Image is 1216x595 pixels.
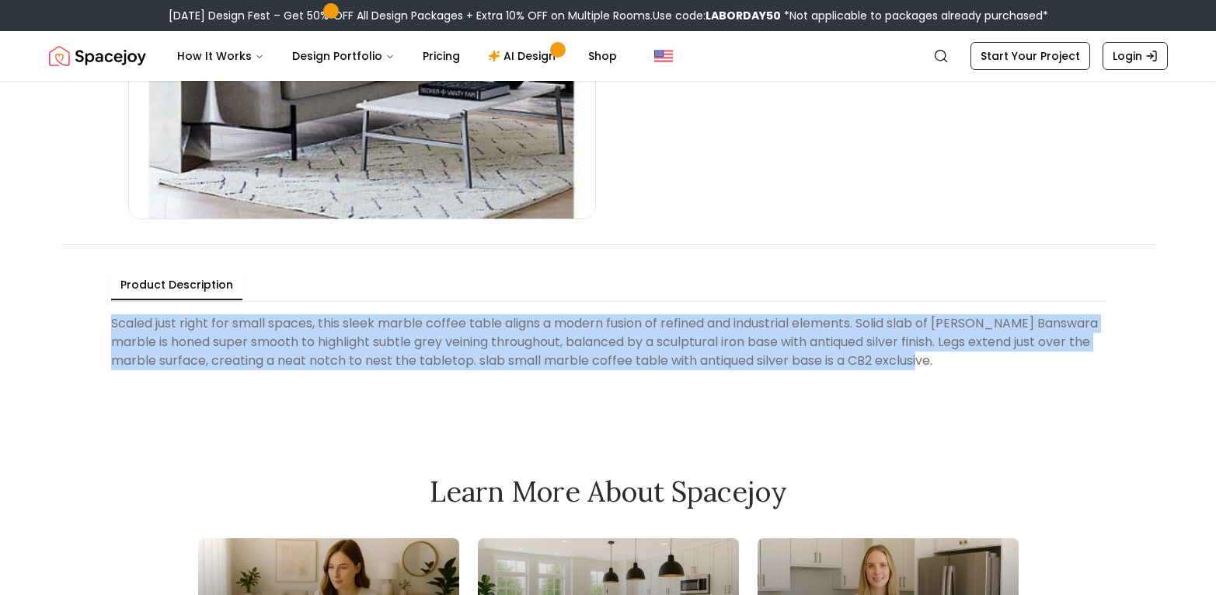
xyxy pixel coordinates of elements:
span: *Not applicable to packages already purchased* [781,8,1048,23]
div: Scaled just right for small spaces, this sleek marble coffee table aligns a modern fusion of refi... [111,308,1106,376]
b: LABORDAY50 [706,8,781,23]
img: United States [654,47,673,65]
a: AI Design [476,40,573,72]
button: How It Works [165,40,277,72]
div: [DATE] Design Fest – Get 50% OFF All Design Packages + Extra 10% OFF on Multiple Rooms. [169,8,1048,23]
nav: Global [49,31,1168,81]
a: Login [1103,42,1168,70]
h2: Learn More About Spacejoy [198,476,1019,507]
a: Pricing [410,40,472,72]
span: Use code: [653,8,781,23]
img: Spacejoy Logo [49,40,146,72]
a: Spacejoy [49,40,146,72]
button: Design Portfolio [280,40,407,72]
button: Product Description [111,271,242,300]
nav: Main [165,40,629,72]
a: Shop [576,40,629,72]
a: Start Your Project [970,42,1090,70]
